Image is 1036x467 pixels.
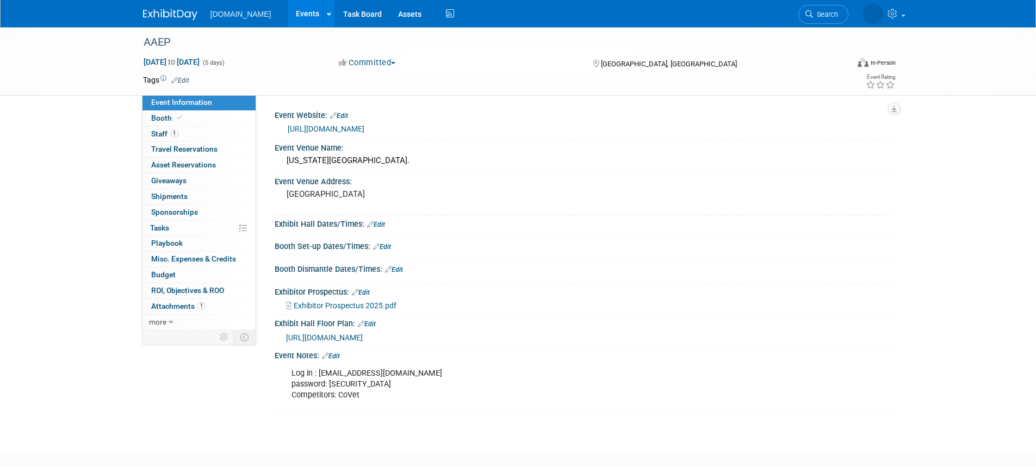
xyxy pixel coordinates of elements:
[142,189,256,204] a: Shipments
[367,221,385,228] a: Edit
[143,9,197,20] img: ExhibitDay
[202,59,225,66] span: (5 days)
[142,205,256,220] a: Sponsorships
[275,238,894,252] div: Booth Set-up Dates/Times:
[275,107,894,121] div: Event Website:
[142,267,256,283] a: Budget
[151,286,224,295] span: ROI, Objectives & ROO
[142,142,256,157] a: Travel Reservations
[866,74,895,80] div: Event Rating
[151,239,183,247] span: Playbook
[142,95,256,110] a: Event Information
[385,266,403,273] a: Edit
[275,284,894,298] div: Exhibitor Prospectus:
[197,302,206,310] span: 1
[233,330,256,344] td: Toggle Event Tabs
[143,57,200,67] span: [DATE] [DATE]
[601,60,737,68] span: [GEOGRAPHIC_DATA], [GEOGRAPHIC_DATA]
[151,114,184,122] span: Booth
[275,261,894,275] div: Booth Dismantle Dates/Times:
[150,223,169,232] span: Tasks
[283,152,885,169] div: [US_STATE][GEOGRAPHIC_DATA].
[288,124,364,133] a: [URL][DOMAIN_NAME]
[151,98,212,107] span: Event Information
[142,236,256,251] a: Playbook
[275,216,894,230] div: Exhibit Hall Dates/Times:
[143,74,189,85] td: Tags
[798,5,848,24] a: Search
[171,77,189,84] a: Edit
[358,320,376,328] a: Edit
[284,363,774,406] div: Log in : [EMAIL_ADDRESS][DOMAIN_NAME] password: [SECURITY_DATA] Competitors: CoVet
[330,112,348,120] a: Edit
[151,192,188,201] span: Shipments
[166,58,177,66] span: to
[151,270,176,279] span: Budget
[149,317,166,326] span: more
[294,301,396,310] span: Exhibitor Prospectus 2025.pdf
[140,33,832,52] div: AAEP
[151,302,206,310] span: Attachments
[151,160,216,169] span: Asset Reservations
[142,111,256,126] a: Booth
[784,57,896,73] div: Event Format
[142,127,256,142] a: Staff1
[352,289,370,296] a: Edit
[151,145,218,153] span: Travel Reservations
[275,140,894,153] div: Event Venue Name:
[142,299,256,314] a: Attachments1
[210,10,271,18] span: [DOMAIN_NAME]
[863,4,883,24] img: Cheyenne Carter
[151,254,236,263] span: Misc. Expenses & Credits
[142,221,256,236] a: Tasks
[170,129,178,138] span: 1
[373,243,391,251] a: Edit
[142,173,256,189] a: Giveaways
[151,208,198,216] span: Sponsorships
[286,333,363,342] a: [URL][DOMAIN_NAME]
[151,176,187,185] span: Giveaways
[335,57,400,69] button: Committed
[870,59,896,67] div: In-Person
[142,315,256,330] a: more
[215,330,234,344] td: Personalize Event Tab Strip
[286,301,396,310] a: Exhibitor Prospectus 2025.pdf
[177,115,182,121] i: Booth reservation complete
[813,10,838,18] span: Search
[322,352,340,360] a: Edit
[287,189,520,199] pre: [GEOGRAPHIC_DATA]
[142,252,256,267] a: Misc. Expenses & Credits
[142,158,256,173] a: Asset Reservations
[151,129,178,138] span: Staff
[275,315,894,329] div: Exhibit Hall Floor Plan:
[858,58,868,67] img: Format-Inperson.png
[142,283,256,298] a: ROI, Objectives & ROO
[275,347,894,362] div: Event Notes:
[275,173,894,187] div: Event Venue Address:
